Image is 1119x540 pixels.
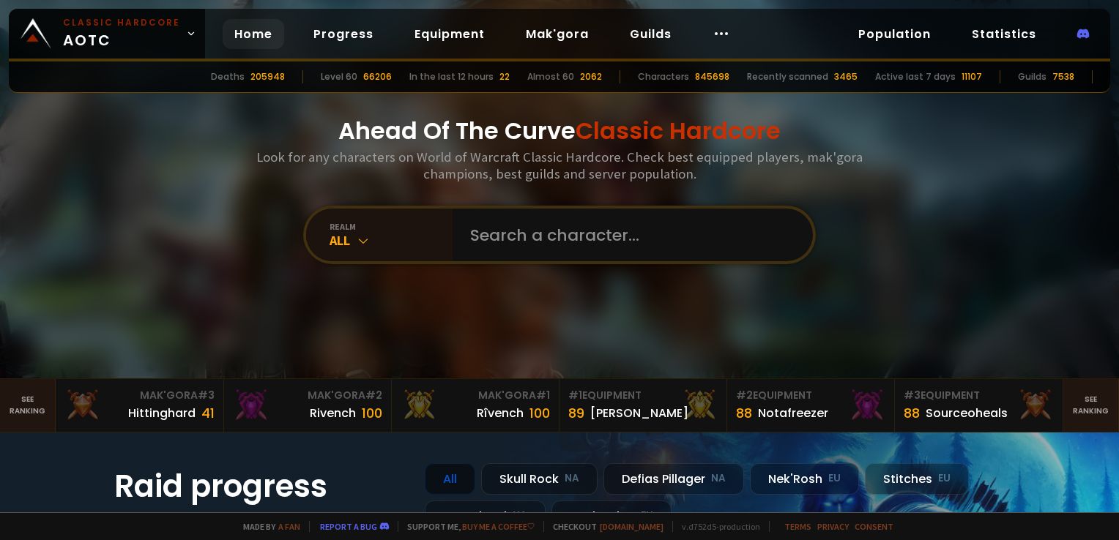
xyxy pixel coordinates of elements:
a: Consent [855,521,893,532]
div: 22 [499,70,510,83]
div: Equipment [736,388,885,403]
span: v. d752d5 - production [672,521,760,532]
a: a fan [278,521,300,532]
a: Mak'gora [514,19,601,49]
div: 88 [736,403,752,423]
div: Mak'Gora [233,388,382,403]
small: EU [828,471,841,486]
a: #1Equipment89[PERSON_NAME] [559,379,727,432]
a: Mak'Gora#1Rîvench100 [392,379,559,432]
div: 66206 [363,70,392,83]
div: 100 [362,403,382,423]
div: 89 [568,403,584,423]
div: Almost 60 [527,70,574,83]
div: Level 60 [321,70,357,83]
a: Buy me a coffee [462,521,535,532]
a: #3Equipment88Sourceoheals [895,379,1063,432]
span: Support me, [398,521,535,532]
h3: Look for any characters on World of Warcraft Classic Hardcore. Check best equipped players, mak'g... [250,149,869,182]
span: Checkout [543,521,663,532]
span: AOTC [63,16,180,51]
div: Deaths [211,70,245,83]
div: 11107 [962,70,982,83]
div: Soulseeker [551,500,672,532]
small: NA [513,509,527,523]
span: # 3 [904,388,921,402]
span: Classic Hardcore [576,114,781,147]
a: #2Equipment88Notafreezer [727,379,895,432]
div: Guilds [1018,70,1046,83]
span: # 3 [198,388,215,402]
div: 845698 [695,70,729,83]
a: Guilds [618,19,683,49]
div: Doomhowl [425,500,546,532]
span: # 1 [536,388,550,402]
div: Hittinghard [128,404,196,422]
div: Nek'Rosh [750,463,859,495]
small: NA [565,471,579,486]
div: Defias Pillager [603,463,744,495]
div: Recently scanned [747,70,828,83]
div: Equipment [904,388,1053,403]
a: [DOMAIN_NAME] [600,521,663,532]
div: Rivench [310,404,356,422]
a: Population [847,19,943,49]
div: Mak'Gora [401,388,550,403]
div: All [425,463,475,495]
div: [PERSON_NAME] [590,404,688,422]
a: Report a bug [320,521,377,532]
div: Notafreezer [758,404,828,422]
a: Progress [302,19,385,49]
a: Terms [784,521,811,532]
div: 2062 [580,70,602,83]
a: Seeranking [1063,379,1119,432]
div: In the last 12 hours [409,70,494,83]
a: Privacy [817,521,849,532]
div: Characters [638,70,689,83]
div: 205948 [250,70,285,83]
a: Mak'Gora#2Rivench100 [224,379,392,432]
div: Mak'Gora [64,388,214,403]
div: realm [330,221,453,232]
small: Classic Hardcore [63,16,180,29]
a: Home [223,19,284,49]
div: Skull Rock [481,463,598,495]
span: # 2 [736,388,753,402]
a: Equipment [403,19,497,49]
h1: Ahead Of The Curve [338,113,781,149]
small: EU [641,509,653,523]
span: Made by [234,521,300,532]
span: # 2 [365,388,382,402]
div: Sourceoheals [926,404,1008,422]
h1: Raid progress [114,463,407,509]
small: EU [938,471,951,486]
a: Statistics [960,19,1048,49]
div: 41 [201,403,215,423]
div: All [330,232,453,249]
span: # 1 [568,388,582,402]
div: 88 [904,403,920,423]
div: 100 [529,403,550,423]
div: Stitches [865,463,969,495]
div: 3465 [834,70,858,83]
div: 7538 [1052,70,1074,83]
input: Search a character... [461,209,795,261]
div: Active last 7 days [875,70,956,83]
small: NA [711,471,726,486]
a: Mak'Gora#3Hittinghard41 [56,379,223,432]
div: Rîvench [477,404,524,422]
a: Classic HardcoreAOTC [9,9,205,59]
div: Equipment [568,388,718,403]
